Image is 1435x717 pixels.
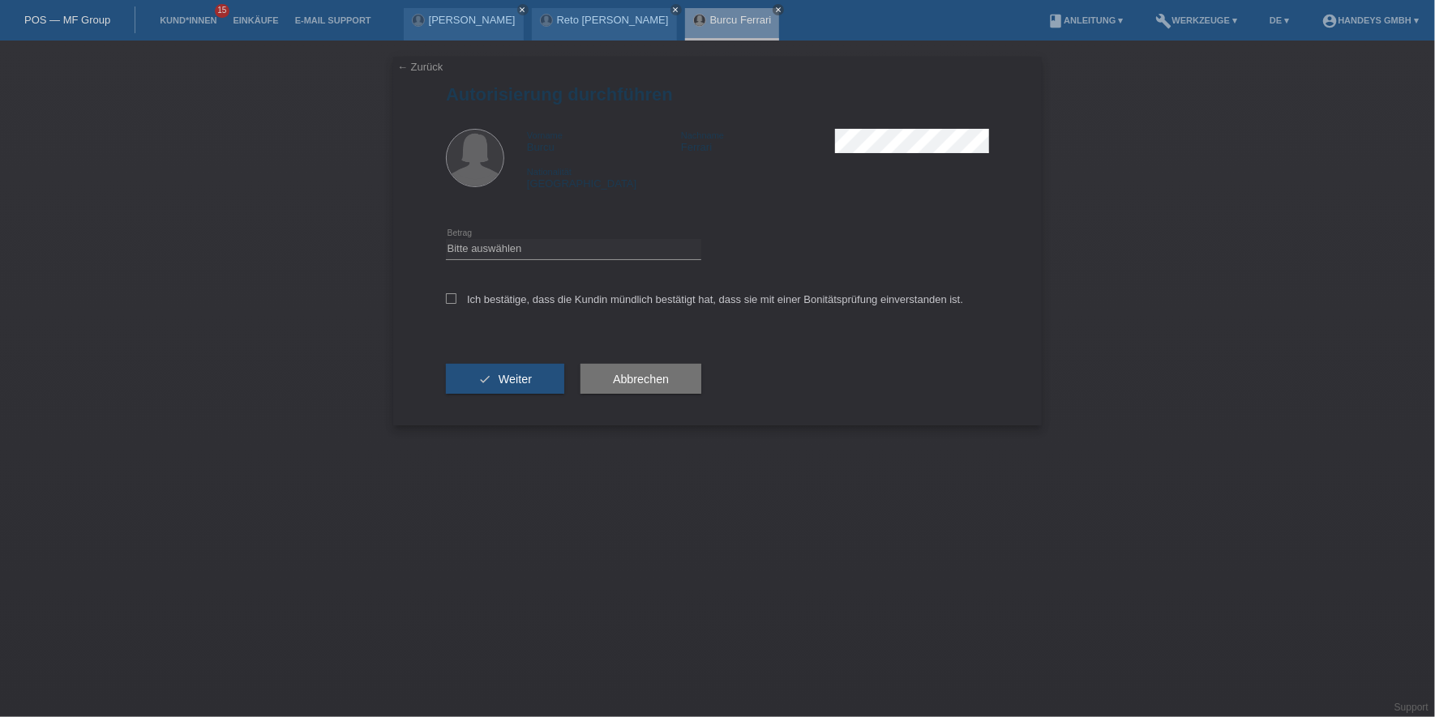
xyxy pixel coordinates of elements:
div: Burcu [527,129,681,153]
div: [GEOGRAPHIC_DATA] [527,165,681,190]
button: Abbrechen [580,364,701,395]
i: close [774,6,782,14]
a: POS — MF Group [24,14,110,26]
a: account_circleHandeys GmbH ▾ [1313,15,1427,25]
a: bookAnleitung ▾ [1039,15,1131,25]
span: Nachname [681,130,724,140]
div: Ferrari [681,129,835,153]
i: build [1156,13,1172,29]
a: Burcu Ferrari [710,14,772,26]
a: close [773,4,784,15]
span: Abbrechen [613,373,669,386]
span: Nationalität [527,167,572,177]
span: 15 [215,4,229,18]
label: Ich bestätige, dass die Kundin mündlich bestätigt hat, dass sie mit einer Bonitätsprüfung einvers... [446,293,963,305]
a: close [517,4,529,15]
i: account_circle [1321,13,1338,29]
a: Reto [PERSON_NAME] [557,14,669,26]
a: [PERSON_NAME] [429,14,516,26]
span: Weiter [499,373,532,386]
i: check [478,373,491,386]
a: buildWerkzeuge ▾ [1148,15,1246,25]
span: Vorname [527,130,563,140]
a: Support [1394,702,1429,713]
a: close [670,4,682,15]
i: close [672,6,680,14]
a: E-Mail Support [287,15,379,25]
i: book [1047,13,1064,29]
a: ← Zurück [397,61,443,73]
a: Kund*innen [152,15,225,25]
h1: Autorisierung durchführen [446,84,989,105]
a: Einkäufe [225,15,286,25]
i: close [519,6,527,14]
a: DE ▾ [1262,15,1297,25]
button: check Weiter [446,364,564,395]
